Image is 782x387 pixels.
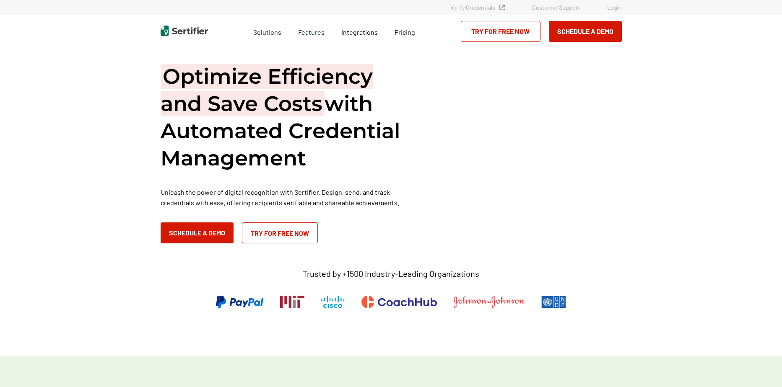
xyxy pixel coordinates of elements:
[161,63,412,172] h1: with Automated Credential Management
[298,26,325,36] span: Features
[242,222,318,243] a: Try for Free Now
[303,268,479,279] p: Trusted by +1500 Industry-Leading Organizations
[161,26,208,36] img: Sertifier | Digital Credentialing Platform
[454,296,524,308] img: Johnson & Johnson
[341,26,378,36] a: Integrations
[321,296,345,308] img: Cisco
[216,296,263,308] img: PayPal
[532,4,580,11] a: Customer Support
[361,296,437,308] img: CoachHub
[607,4,622,11] a: Login
[161,187,412,208] p: Unleash the power of digital recognition with Sertifier. Design, send, and track credentials with...
[541,296,566,308] img: UNDP
[395,26,415,36] a: Pricing
[280,296,304,308] img: Massachusetts Institute of Technology
[450,4,505,11] a: Verify Credentials
[161,64,373,116] span: Optimize Efficiency and Save Costs
[395,28,415,36] span: Pricing
[253,26,281,36] span: Solutions
[341,28,378,36] span: Integrations
[461,21,540,42] a: Try for Free Now
[499,5,505,10] img: Verified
